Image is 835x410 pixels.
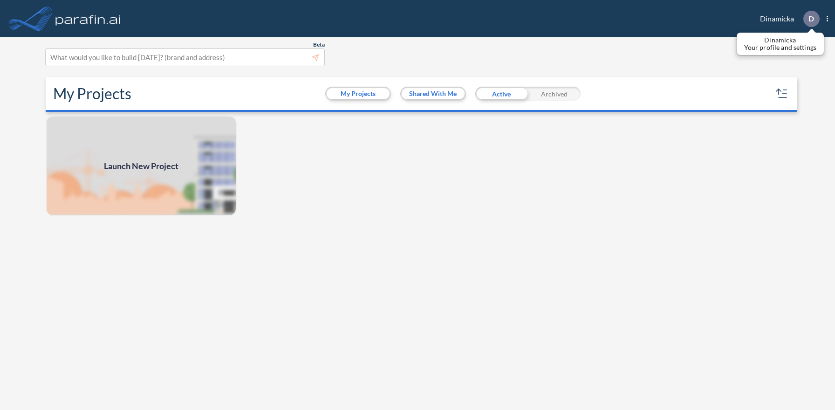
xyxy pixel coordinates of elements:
[402,88,465,99] button: Shared With Me
[53,85,131,102] h2: My Projects
[46,116,237,216] a: Launch New Project
[475,87,528,101] div: Active
[327,88,390,99] button: My Projects
[774,86,789,101] button: sort
[744,44,816,51] p: Your profile and settings
[54,9,123,28] img: logo
[808,14,814,23] p: D
[104,160,178,172] span: Launch New Project
[746,11,828,27] div: Dinamicka
[744,36,816,44] p: Dinamicka
[528,87,581,101] div: Archived
[46,116,237,216] img: add
[313,41,325,48] span: Beta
